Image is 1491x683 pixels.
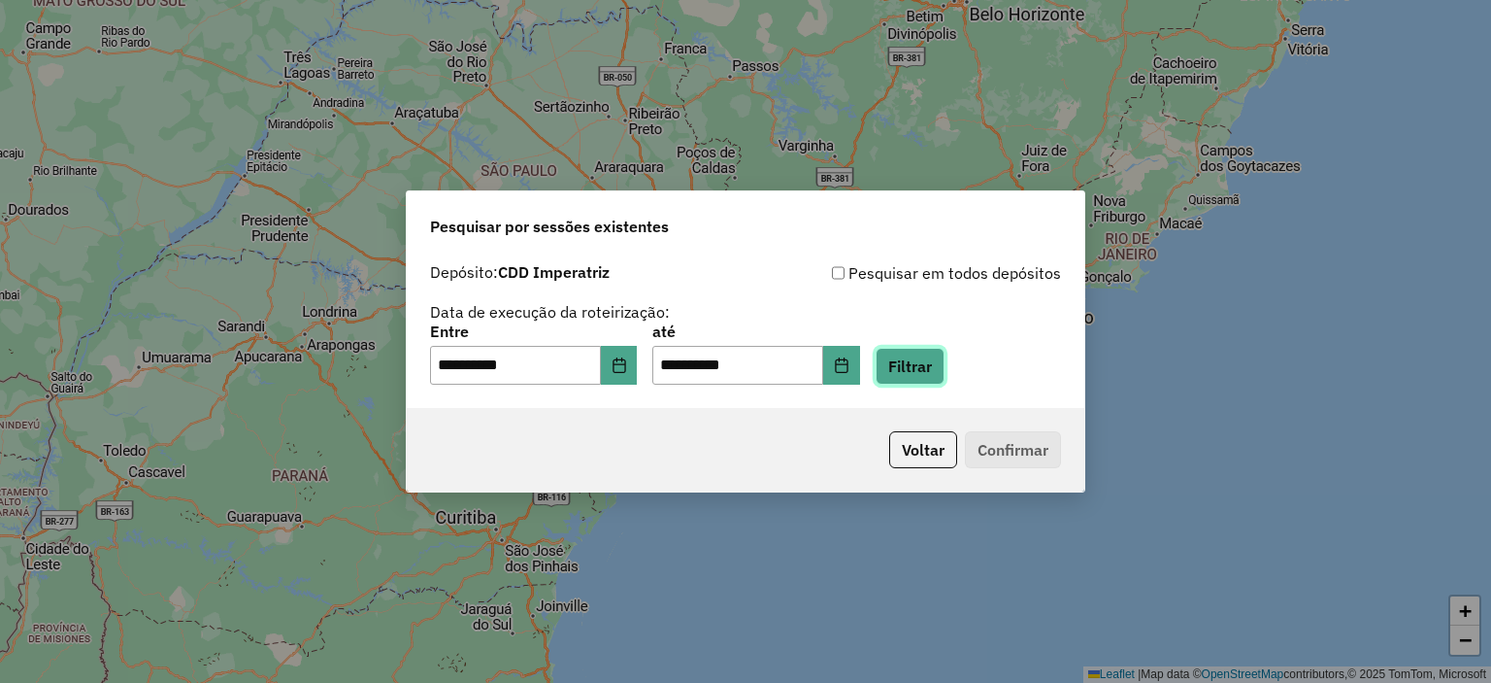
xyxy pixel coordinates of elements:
button: Choose Date [823,346,860,385]
label: até [652,320,859,343]
button: Voltar [889,431,957,468]
label: Data de execução da roteirização: [430,300,670,324]
label: Depósito: [430,260,610,284]
button: Choose Date [601,346,638,385]
label: Entre [430,320,637,343]
strong: CDD Imperatriz [498,262,610,282]
button: Filtrar [876,348,944,385]
span: Pesquisar por sessões existentes [430,215,669,238]
div: Pesquisar em todos depósitos [745,261,1061,285]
